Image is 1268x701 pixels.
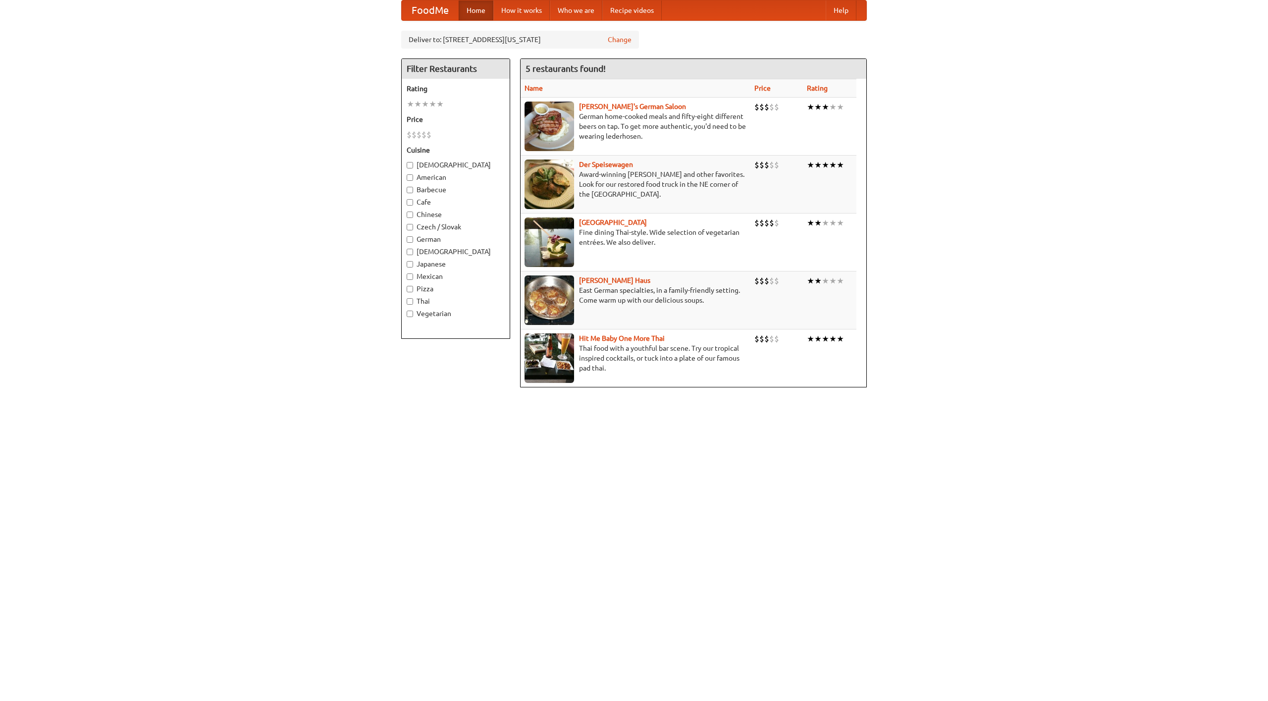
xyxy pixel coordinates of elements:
a: Price [754,84,771,92]
a: Rating [807,84,828,92]
li: $ [412,129,417,140]
h5: Rating [407,84,505,94]
a: Hit Me Baby One More Thai [579,334,665,342]
label: Vegetarian [407,309,505,319]
a: [GEOGRAPHIC_DATA] [579,218,647,226]
div: Deliver to: [STREET_ADDRESS][US_STATE] [401,31,639,49]
li: ★ [436,99,444,109]
li: $ [764,217,769,228]
input: [DEMOGRAPHIC_DATA] [407,249,413,255]
a: Help [826,0,856,20]
li: ★ [829,275,837,286]
li: $ [769,160,774,170]
label: Japanese [407,259,505,269]
a: Home [459,0,493,20]
label: American [407,172,505,182]
li: $ [769,333,774,344]
label: Thai [407,296,505,306]
li: ★ [814,333,822,344]
li: ★ [814,160,822,170]
a: Who we are [550,0,602,20]
li: $ [769,217,774,228]
input: [DEMOGRAPHIC_DATA] [407,162,413,168]
li: $ [759,160,764,170]
li: $ [754,217,759,228]
h4: Filter Restaurants [402,59,510,79]
h5: Price [407,114,505,124]
li: ★ [829,160,837,170]
li: $ [754,275,759,286]
li: ★ [837,217,844,228]
a: [PERSON_NAME] Haus [579,276,650,284]
h5: Cuisine [407,145,505,155]
li: ★ [837,275,844,286]
li: ★ [807,160,814,170]
li: $ [754,333,759,344]
input: Japanese [407,261,413,268]
input: German [407,236,413,243]
li: ★ [407,99,414,109]
li: $ [769,275,774,286]
li: ★ [822,160,829,170]
label: [DEMOGRAPHIC_DATA] [407,160,505,170]
ng-pluralize: 5 restaurants found! [526,64,606,73]
li: $ [754,160,759,170]
li: ★ [822,333,829,344]
li: $ [774,333,779,344]
li: $ [417,129,422,140]
li: $ [759,333,764,344]
a: Der Speisewagen [579,161,633,168]
label: Mexican [407,271,505,281]
input: Vegetarian [407,311,413,317]
li: $ [774,160,779,170]
li: $ [764,275,769,286]
li: $ [407,129,412,140]
a: Change [608,35,632,45]
input: American [407,174,413,181]
li: ★ [414,99,422,109]
li: $ [759,275,764,286]
li: $ [759,217,764,228]
li: ★ [829,102,837,112]
label: Pizza [407,284,505,294]
img: babythai.jpg [525,333,574,383]
input: Barbecue [407,187,413,193]
li: $ [774,275,779,286]
li: ★ [837,333,844,344]
img: kohlhaus.jpg [525,275,574,325]
li: $ [759,102,764,112]
img: esthers.jpg [525,102,574,151]
li: $ [769,102,774,112]
li: ★ [807,102,814,112]
p: Fine dining Thai-style. Wide selection of vegetarian entrées. We also deliver. [525,227,746,247]
li: $ [764,102,769,112]
label: [DEMOGRAPHIC_DATA] [407,247,505,257]
li: ★ [814,217,822,228]
a: Name [525,84,543,92]
img: speisewagen.jpg [525,160,574,209]
label: Cafe [407,197,505,207]
li: ★ [429,99,436,109]
b: [PERSON_NAME]'s German Saloon [579,103,686,110]
a: FoodMe [402,0,459,20]
li: $ [422,129,426,140]
li: ★ [829,333,837,344]
li: $ [764,333,769,344]
label: Barbecue [407,185,505,195]
a: Recipe videos [602,0,662,20]
li: ★ [822,102,829,112]
li: $ [774,102,779,112]
label: German [407,234,505,244]
li: ★ [829,217,837,228]
li: $ [764,160,769,170]
li: $ [426,129,431,140]
p: East German specialties, in a family-friendly setting. Come warm up with our delicious soups. [525,285,746,305]
li: ★ [807,275,814,286]
input: Czech / Slovak [407,224,413,230]
li: ★ [837,160,844,170]
p: Award-winning [PERSON_NAME] and other favorites. Look for our restored food truck in the NE corne... [525,169,746,199]
input: Mexican [407,273,413,280]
